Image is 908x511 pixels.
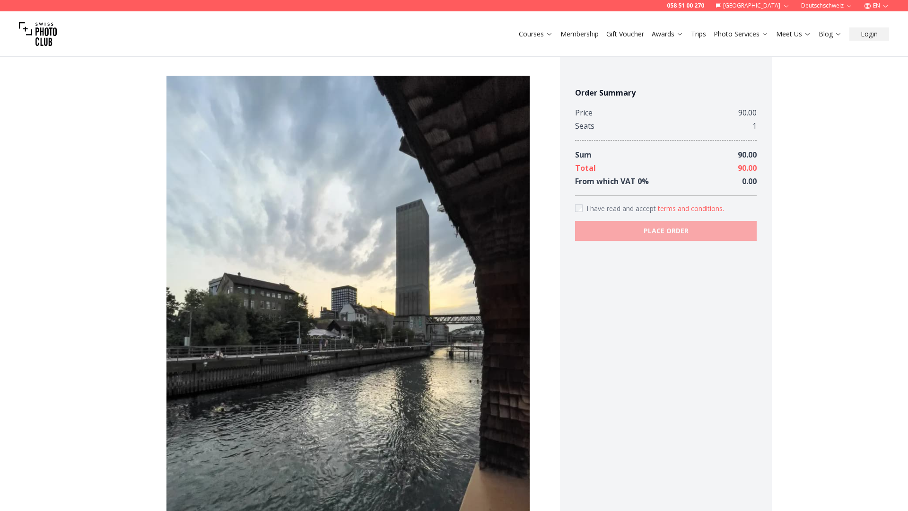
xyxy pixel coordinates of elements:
[560,29,599,39] a: Membership
[575,204,583,212] input: Accept terms
[575,175,649,188] div: From which VAT 0 %
[742,176,757,186] span: 0.00
[772,27,815,41] button: Meet Us
[644,226,689,236] b: PLACE ORDER
[710,27,772,41] button: Photo Services
[776,29,811,39] a: Meet Us
[575,148,592,161] div: Sum
[752,119,757,132] div: 1
[606,29,644,39] a: Gift Voucher
[586,204,658,213] span: I have read and accept
[575,221,757,241] button: PLACE ORDER
[714,29,768,39] a: Photo Services
[738,106,757,119] div: 90.00
[819,29,842,39] a: Blog
[602,27,648,41] button: Gift Voucher
[648,27,687,41] button: Awards
[575,87,757,98] h4: Order Summary
[658,204,724,213] button: Accept termsI have read and accept
[19,15,57,53] img: Swiss photo club
[738,163,757,173] span: 90.00
[687,27,710,41] button: Trips
[652,29,683,39] a: Awards
[815,27,846,41] button: Blog
[515,27,557,41] button: Courses
[575,106,593,119] div: Price
[557,27,602,41] button: Membership
[575,119,594,132] div: Seats
[849,27,889,41] button: Login
[575,161,596,175] div: Total
[667,2,704,9] a: 058 51 00 270
[691,29,706,39] a: Trips
[519,29,553,39] a: Courses
[738,150,757,160] span: 90.00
